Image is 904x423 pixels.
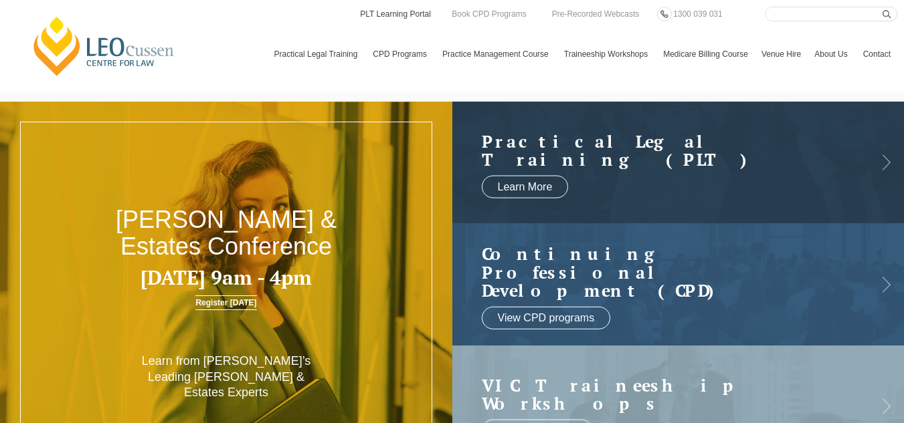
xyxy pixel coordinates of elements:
[482,245,848,300] h2: Continuing Professional Development (CPD)
[656,35,755,74] a: Medicare Billing Course
[136,354,317,400] p: Learn from [PERSON_NAME]’s Leading [PERSON_NAME] & Estates Experts
[90,206,362,259] h2: [PERSON_NAME] & Estates Conference
[436,35,557,74] a: Practice Management Course
[195,295,256,310] a: Register [DATE]
[482,132,848,168] h2: Practical Legal Training (PLT)
[673,9,722,19] span: 1300 039 031
[482,376,848,412] a: VIC Traineeship Workshops
[670,7,725,21] a: 1300 039 031
[90,267,362,289] h3: [DATE] 9am - 4pm
[482,245,848,300] a: Continuing ProfessionalDevelopment (CPD)
[549,7,643,21] a: Pre-Recorded Webcasts
[30,15,178,78] a: [PERSON_NAME] Centre for Law
[482,307,611,329] a: View CPD programs
[359,7,432,21] a: PLT Learning Portal
[366,35,436,74] a: CPD Programs
[755,35,808,74] a: Venue Hire
[808,35,856,74] a: About Us
[448,7,529,21] a: Book CPD Programs
[482,132,848,168] a: Practical LegalTraining (PLT)
[482,175,569,198] a: Learn More
[268,35,367,74] a: Practical Legal Training
[856,35,897,74] a: Contact
[557,35,656,74] a: Traineeship Workshops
